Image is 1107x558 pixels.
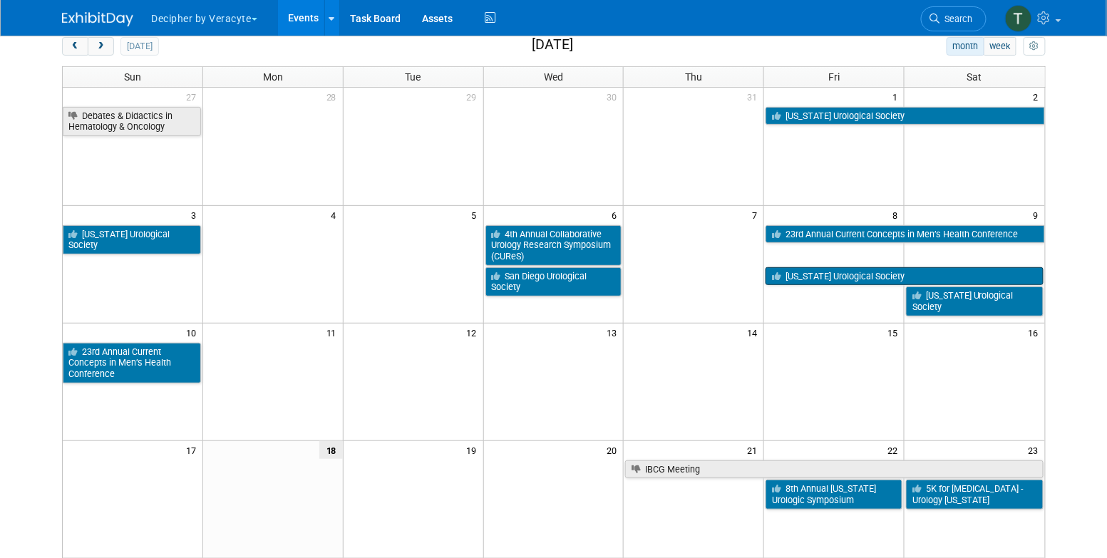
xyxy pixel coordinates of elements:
a: [US_STATE] Urological Society [766,267,1043,286]
a: 8th Annual [US_STATE] Urologic Symposium [766,480,902,509]
i: Personalize Calendar [1030,42,1039,51]
span: 3 [190,206,202,224]
button: month [947,37,984,56]
span: 19 [465,441,483,459]
a: 4th Annual Collaborative Urology Research Symposium (CUReS) [485,225,622,266]
span: 5 [470,206,483,224]
span: Wed [544,71,563,83]
span: 11 [325,324,343,341]
span: 13 [605,324,623,341]
a: 23rd Annual Current Concepts in Men’s Health Conference [63,343,201,383]
img: ExhibitDay [62,12,133,26]
span: Fri [828,71,840,83]
a: [US_STATE] Urological Society [766,107,1044,125]
span: 16 [1027,324,1045,341]
a: 23rd Annual Current Concepts in Men’s Health Conference [766,225,1044,244]
span: 12 [465,324,483,341]
a: Debates & Didactics in Hematology & Oncology [63,107,201,136]
a: 5K for [MEDICAL_DATA] - Urology [US_STATE] [906,480,1043,509]
span: 21 [746,441,763,459]
span: 18 [319,441,343,459]
span: 9 [1032,206,1045,224]
span: 14 [746,324,763,341]
span: 1 [891,88,904,105]
span: 23 [1027,441,1045,459]
span: 27 [185,88,202,105]
h2: [DATE] [532,37,573,53]
span: 22 [886,441,904,459]
span: 15 [886,324,904,341]
button: myCustomButton [1024,37,1045,56]
span: Tue [406,71,421,83]
a: Search [921,6,987,31]
span: 29 [465,88,483,105]
span: Mon [263,71,283,83]
span: Sun [124,71,141,83]
span: Search [940,14,973,24]
span: 2 [1032,88,1045,105]
span: Sat [967,71,982,83]
button: week [984,37,1016,56]
span: 30 [605,88,623,105]
span: 31 [746,88,763,105]
a: IBCG Meeting [625,460,1043,479]
span: 28 [325,88,343,105]
span: 20 [605,441,623,459]
span: 7 [751,206,763,224]
span: 4 [330,206,343,224]
a: [US_STATE] Urological Society [63,225,201,254]
img: Tony Alvarado [1005,5,1032,32]
span: Thu [685,71,702,83]
button: [DATE] [120,37,158,56]
button: prev [62,37,88,56]
a: [US_STATE] Urological Society [906,286,1043,316]
span: 17 [185,441,202,459]
span: 6 [610,206,623,224]
button: next [88,37,114,56]
span: 10 [185,324,202,341]
a: San Diego Urological Society [485,267,622,296]
span: 8 [891,206,904,224]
